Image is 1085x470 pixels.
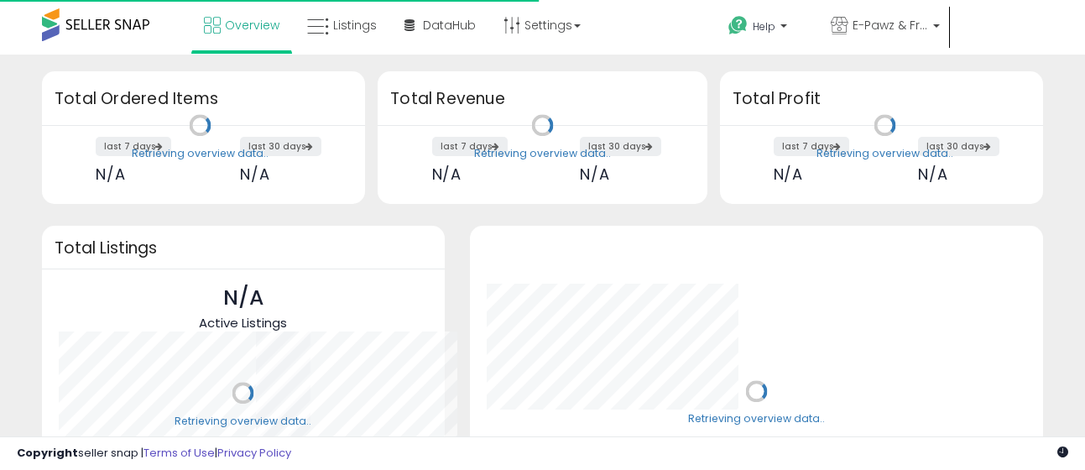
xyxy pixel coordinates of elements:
span: Overview [225,17,279,34]
div: Retrieving overview data.. [175,414,311,429]
div: Retrieving overview data.. [688,412,825,427]
div: seller snap | | [17,446,291,462]
span: Help [753,19,775,34]
div: Retrieving overview data.. [816,146,953,161]
div: Retrieving overview data.. [474,146,611,161]
strong: Copyright [17,445,78,461]
a: Help [715,3,816,55]
span: E-Pawz & Friends [853,17,928,34]
span: Listings [333,17,377,34]
div: Retrieving overview data.. [132,146,269,161]
i: Get Help [728,15,749,36]
span: DataHub [423,17,476,34]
